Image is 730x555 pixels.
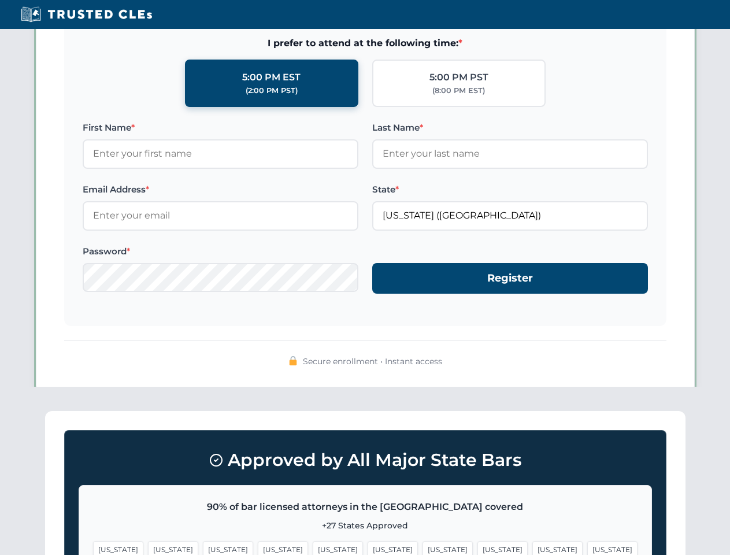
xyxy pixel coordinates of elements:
[432,85,485,97] div: (8:00 PM EST)
[83,183,358,197] label: Email Address
[372,139,648,168] input: Enter your last name
[288,356,298,365] img: 🔒
[17,6,155,23] img: Trusted CLEs
[246,85,298,97] div: (2:00 PM PST)
[303,355,442,368] span: Secure enrollment • Instant access
[372,201,648,230] input: Florida (FL)
[372,121,648,135] label: Last Name
[93,519,638,532] p: +27 States Approved
[83,36,648,51] span: I prefer to attend at the following time:
[429,70,488,85] div: 5:00 PM PST
[83,245,358,258] label: Password
[83,121,358,135] label: First Name
[242,70,301,85] div: 5:00 PM EST
[83,201,358,230] input: Enter your email
[83,139,358,168] input: Enter your first name
[372,183,648,197] label: State
[79,445,652,476] h3: Approved by All Major State Bars
[93,499,638,515] p: 90% of bar licensed attorneys in the [GEOGRAPHIC_DATA] covered
[372,263,648,294] button: Register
